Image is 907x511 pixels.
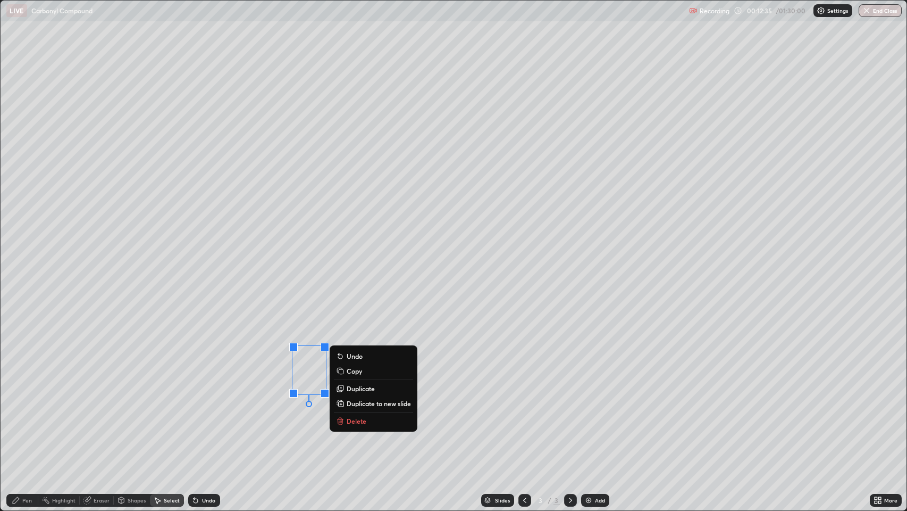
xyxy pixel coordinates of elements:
p: Duplicate to new slide [347,399,411,408]
p: Delete [347,417,366,425]
div: Undo [202,498,215,503]
div: 3 [535,497,546,504]
img: class-settings-icons [817,6,825,15]
img: recording.375f2c34.svg [689,6,698,15]
div: Add [595,498,605,503]
button: Copy [334,365,413,377]
button: Duplicate [334,382,413,395]
p: LIVE [10,6,24,15]
img: end-class-cross [862,6,871,15]
div: More [884,498,897,503]
button: Undo [334,350,413,362]
img: add-slide-button [584,496,593,505]
div: 3 [553,496,560,505]
button: Duplicate to new slide [334,397,413,410]
p: Duplicate [347,384,375,393]
p: Undo [347,352,363,360]
button: End Class [859,4,902,17]
div: Highlight [52,498,75,503]
div: Select [164,498,180,503]
div: / [548,497,551,504]
button: Delete [334,415,413,427]
div: Shapes [128,498,146,503]
div: Pen [22,498,32,503]
div: Slides [495,498,510,503]
p: Recording [700,7,729,15]
p: Copy [347,367,362,375]
p: Settings [827,8,848,13]
div: Eraser [94,498,110,503]
p: Carbonyl Compound [31,6,93,15]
